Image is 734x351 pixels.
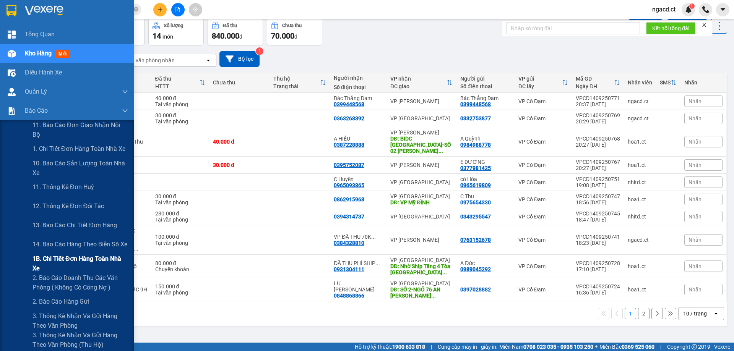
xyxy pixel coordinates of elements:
[390,214,453,220] div: VP [GEOGRAPHIC_DATA]
[523,344,593,350] strong: 0708 023 035 - 0935 103 250
[595,345,598,348] span: ⚪️
[164,23,183,28] div: Số lượng
[375,260,380,266] span: ...
[134,7,138,11] span: close-circle
[239,34,242,40] span: đ
[518,196,568,202] div: VP Cổ Đạm
[282,23,302,28] div: Chưa thu
[576,266,620,272] div: 17:10 [DATE]
[390,257,453,263] div: VP [GEOGRAPHIC_DATA]
[628,263,652,269] div: hoa1.ct
[390,286,453,299] div: DĐ: SỐ 2-NGÕ 76 AN DƯƠNG VƯƠNG-YÊN PHỤ-TÂY HỒ
[576,142,620,148] div: 20:27 [DATE]
[390,98,453,104] div: VP [PERSON_NAME]
[223,23,237,28] div: Đã thu
[175,7,180,12] span: file-add
[702,6,709,13] img: phone-icon
[689,263,702,269] span: Nhãn
[8,31,16,39] img: dashboard-icon
[656,73,680,93] th: Toggle SortBy
[460,142,491,148] div: 0984988778
[155,260,206,266] div: 80.000 đ
[155,210,206,217] div: 280.000 đ
[431,293,436,299] span: ...
[390,83,447,89] div: ĐC giao
[155,290,206,296] div: Tại văn phòng
[518,162,568,168] div: VP Cổ Đạm
[155,76,200,82] div: Đã thu
[518,76,562,82] div: VP gửi
[460,214,491,220] div: 0343295547
[134,6,138,13] span: close-circle
[576,199,620,205] div: 18:56 [DATE]
[151,73,209,93] th: Toggle SortBy
[685,6,692,13] img: icon-new-feature
[689,214,702,220] span: Nhãn
[32,120,128,139] span: 11. Báo cáo đơn giao nhận nội bộ
[628,79,652,86] div: Nhân viên
[334,293,364,299] div: 0848868866
[518,263,568,269] div: VP Cổ Đạm
[270,73,330,93] th: Toggle SortBy
[32,159,128,178] span: 10. Báo cáo sản lượng toàn nhà xe
[460,237,491,243] div: 0763152678
[32,254,128,273] span: 1B. Chi tiết đơn hàng toàn nhà xe
[334,115,364,121] div: 0363268392
[32,273,128,292] span: 2. Báo cáo doanh thu các văn phòng ( không có công nợ )
[32,239,127,249] span: 14. Báo cáo hàng theo biển số xe
[684,79,723,86] div: Nhãn
[499,343,593,351] span: Miền Nam
[576,193,620,199] div: VPCD1409250747
[518,179,568,185] div: VP Cổ Đạm
[628,139,652,145] div: hoa1.ct
[155,266,206,272] div: Chuyển khoản
[205,57,211,63] svg: open
[689,179,702,185] span: Nhãn
[518,98,568,104] div: VP Cổ Đạm
[158,7,163,12] span: plus
[576,182,620,188] div: 19:08 [DATE]
[25,106,48,115] span: Báo cáo
[334,260,383,266] div: ĐÃ THU PHÍ SHIP 50K
[212,31,239,40] span: 840.000
[32,311,128,330] span: 3. Thống kê nhận và gửi hàng theo văn phòng
[32,144,125,154] span: 1. Chi tiết đơn hàng toàn nhà xe
[390,76,447,82] div: VP nhận
[334,162,364,168] div: 0395752087
[576,210,620,217] div: VPCD1409250745
[390,199,453,205] div: DĐ: VP Mỹ ĐÌNH
[438,148,443,154] span: ...
[518,83,562,89] div: ĐC lấy
[8,88,16,96] img: warehouse-icon
[334,136,383,142] div: A HIỂU
[460,165,491,171] div: 0377981425
[460,76,511,82] div: Người gửi
[155,101,206,107] div: Tại văn phòng
[134,246,138,252] span: ...
[334,214,364,220] div: 0394314737
[576,76,614,82] div: Mã GD
[460,95,511,101] div: Bác Thắng Dam
[8,50,16,58] img: warehouse-icon
[390,162,453,168] div: VP [PERSON_NAME]
[460,260,511,266] div: A Đức
[355,343,425,351] span: Hỗ trợ kỹ thuật:
[392,344,425,350] strong: 1900 633 818
[390,263,453,275] div: DĐ: Nhờ Ship Tầng 4 Tòa Nhà Hòa Đô Hoàng Sâm Cầu Giấy
[219,51,260,67] button: Bộ lọc
[267,18,322,45] button: Chưa thu70.000đ
[460,159,511,165] div: E DƯƠNG
[155,217,206,223] div: Tại văn phòng
[155,234,206,240] div: 100.000 đ
[32,330,128,349] span: 3. Thống kê nhận và gửi hàng theo văn phòng (thu hộ)
[438,343,497,351] span: Cung cấp máy in - giấy in:
[460,83,511,89] div: Số điện thoại
[208,18,263,45] button: Đã thu840.000đ
[334,234,383,240] div: VP ĐÃ THU 70K PHÍ SÍP
[576,101,620,107] div: 20:37 [DATE]
[576,136,620,142] div: VPCD1409250768
[334,266,364,272] div: 0931304111
[6,5,16,16] img: logo-vxr
[390,179,453,185] div: VP [GEOGRAPHIC_DATA]
[122,108,128,114] span: down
